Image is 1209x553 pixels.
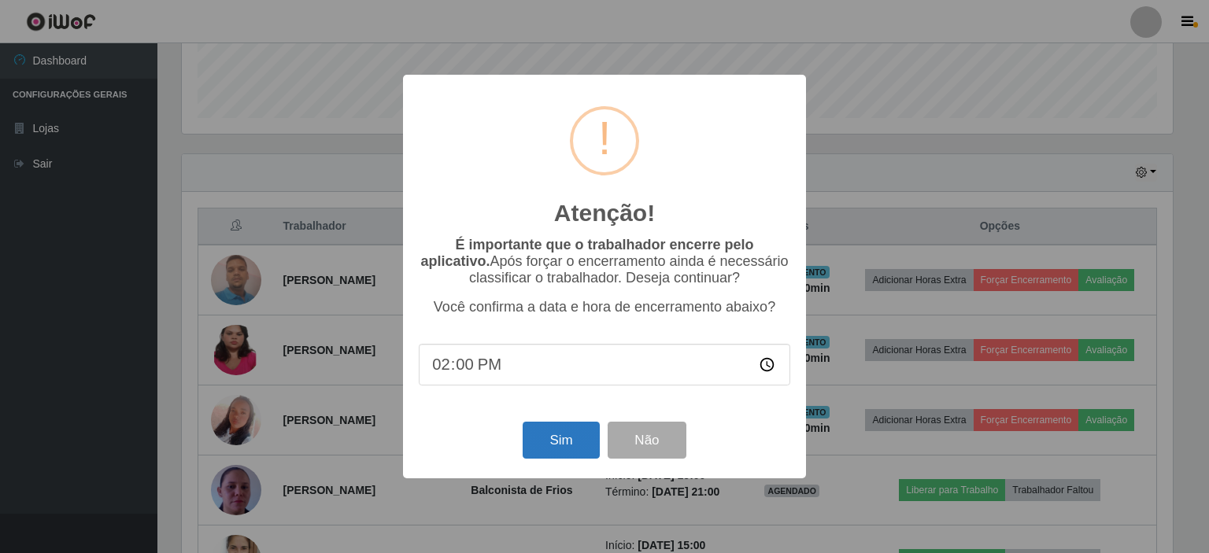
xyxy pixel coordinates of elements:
[419,299,790,315] p: Você confirma a data e hora de encerramento abaixo?
[608,422,686,459] button: Não
[420,237,753,269] b: É importante que o trabalhador encerre pelo aplicativo.
[419,237,790,286] p: Após forçar o encerramento ainda é necessário classificar o trabalhador. Deseja continuar?
[554,199,655,227] h2: Atenção!
[523,422,599,459] button: Sim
